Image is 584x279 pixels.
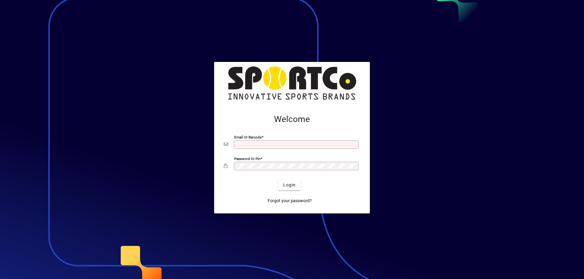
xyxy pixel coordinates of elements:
[234,135,262,139] mat-label: Email or Barcode
[224,114,360,124] h2: Welcome
[278,179,301,190] button: Login
[283,182,296,188] span: Login
[234,157,260,161] mat-label: Password or Pin
[268,198,312,204] span: Forgot your password?
[265,195,314,206] a: Forgot your password?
